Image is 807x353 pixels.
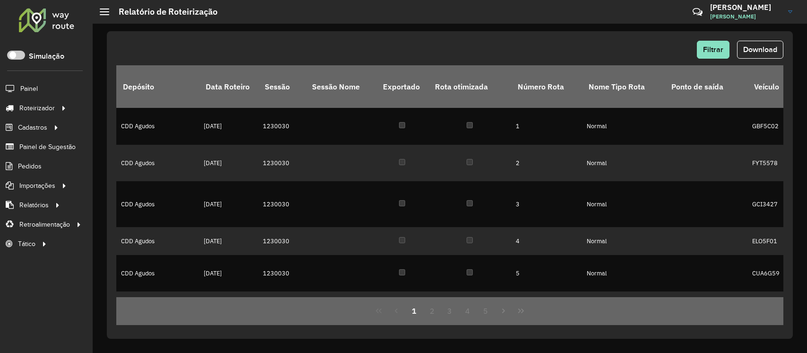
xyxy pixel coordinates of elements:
td: [DATE] [199,145,258,182]
span: Painel [20,84,38,94]
th: Número Rota [511,65,582,108]
th: Nome Tipo Rota [582,65,665,108]
td: ELO5F01 [747,227,795,255]
button: 1 [405,302,423,320]
th: Veículo [747,65,795,108]
span: Retroalimentação [19,220,70,229]
span: Painel de Sugestão [19,142,76,152]
td: CDD Agudos [116,108,199,145]
td: FYT5578 [747,145,795,182]
td: 1230030 [258,145,305,182]
td: Normal [582,145,665,182]
td: Normal [582,227,665,255]
td: [DATE] [199,108,258,145]
td: [DATE] [199,181,258,227]
button: Filtrar [697,41,729,59]
th: Depósito [116,65,199,108]
td: Normal [582,291,665,328]
td: 4 [511,227,582,255]
span: Importações [19,181,55,191]
button: Last Page [512,302,530,320]
th: Sessão Nome [305,65,376,108]
span: Relatórios [19,200,49,210]
a: Contato Rápido [687,2,708,22]
td: CDD Agudos [116,291,199,328]
span: Filtrar [703,45,723,53]
span: Download [743,45,777,53]
td: CDD Agudos [116,181,199,227]
button: 5 [477,302,495,320]
th: Sessão [258,65,305,108]
td: Normal [582,255,665,292]
td: 2 [511,145,582,182]
td: [DATE] [199,291,258,328]
span: Pedidos [18,161,42,171]
button: 2 [423,302,441,320]
th: Data Roteiro [199,65,258,108]
h3: [PERSON_NAME] [710,3,781,12]
td: 1 [511,108,582,145]
td: CDD Agudos [116,255,199,292]
td: 5 [511,255,582,292]
td: GBF5C02 [747,108,795,145]
span: Roteirizador [19,103,55,113]
th: Ponto de saída [665,65,747,108]
span: Cadastros [18,123,47,132]
h2: Relatório de Roteirização [109,7,217,17]
button: 4 [459,302,477,320]
button: Next Page [495,302,512,320]
td: FKP0118 [747,291,795,328]
td: CDD Agudos [116,145,199,182]
span: [PERSON_NAME] [710,12,781,21]
td: Normal [582,181,665,227]
td: 1230030 [258,255,305,292]
td: 3 [511,181,582,227]
td: GCI3427 [747,181,795,227]
td: CDD Agudos [116,227,199,255]
td: 6 [511,291,582,328]
button: 3 [441,302,459,320]
td: CUA6G59 [747,255,795,292]
td: 1230030 [258,227,305,255]
button: Download [737,41,783,59]
td: [DATE] [199,255,258,292]
td: 1230030 [258,181,305,227]
th: Exportado [376,65,428,108]
th: Rota otimizada [428,65,511,108]
td: [DATE] [199,227,258,255]
td: Normal [582,108,665,145]
label: Simulação [29,51,64,62]
td: 1230030 [258,291,305,328]
td: 1230030 [258,108,305,145]
span: Tático [18,239,35,249]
